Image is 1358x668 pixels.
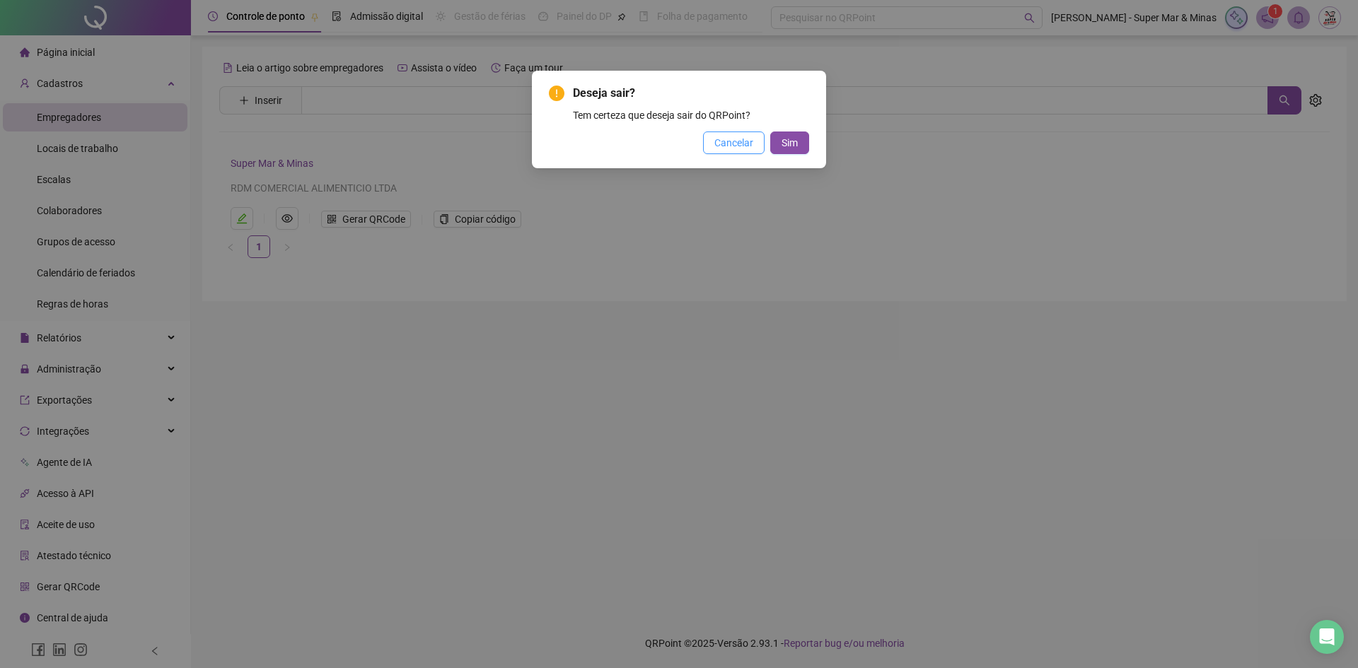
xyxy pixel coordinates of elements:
span: Sim [782,135,798,151]
span: Deseja sair? [573,85,809,102]
button: Cancelar [703,131,765,154]
span: exclamation-circle [549,86,564,101]
div: Tem certeza que deseja sair do QRPoint? [573,107,809,123]
div: Open Intercom Messenger [1310,620,1344,654]
button: Sim [770,131,809,154]
span: Cancelar [714,135,753,151]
